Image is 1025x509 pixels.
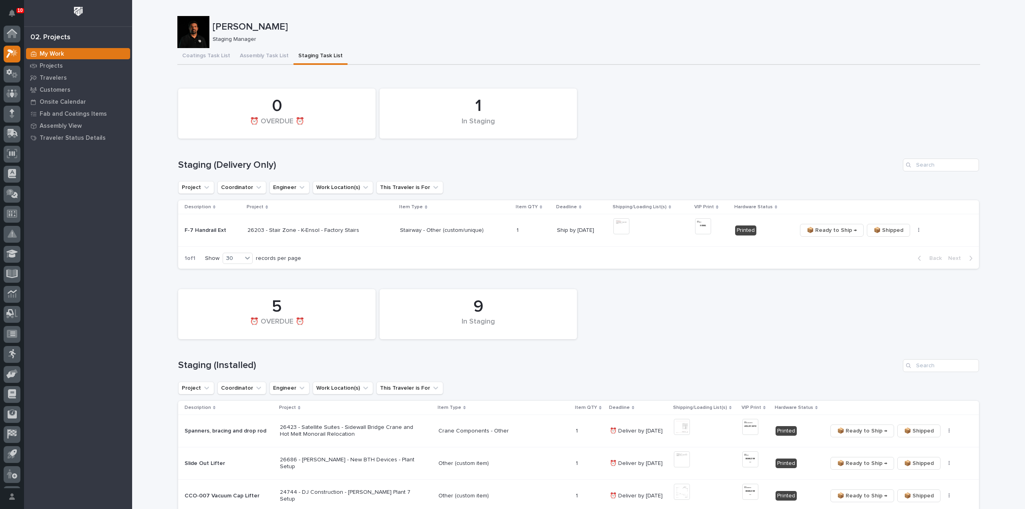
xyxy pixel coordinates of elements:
p: Deadline [609,403,630,412]
p: Traveler Status Details [40,135,106,142]
p: Travelers [40,74,67,82]
p: Description [185,203,211,211]
p: Shipping/Loading List(s) [613,203,667,211]
a: Onsite Calendar [24,96,132,108]
tr: Slide Out LifterSlide Out Lifter 26686 - [PERSON_NAME] - New BTH Devices - Plant SetupOther (cust... [178,447,979,479]
p: Customers [40,87,70,94]
img: Workspace Logo [71,4,86,19]
p: Crane Components - Other [438,428,570,435]
p: F-7 Handrail Ext [185,225,228,234]
h1: Staging (Installed) [178,360,900,371]
span: 📦 Shipped [904,459,934,468]
a: Assembly View [24,120,132,132]
p: 26203 - Stair Zone - K-Ensol - Factory Stairs [247,227,388,234]
p: 1 of 1 [178,249,202,268]
p: Shipping/Loading List(s) [673,403,727,412]
button: 📦 Shipped [867,224,910,237]
button: 📦 Shipped [897,457,941,470]
span: Back [925,255,942,262]
p: 26686 - [PERSON_NAME] - New BTH Devices - Plant Setup [280,457,420,470]
div: Printed [735,225,756,235]
p: Description [185,403,211,412]
a: Customers [24,84,132,96]
p: Fab and Coatings Items [40,111,107,118]
p: ⏰ Deliver by [DATE] [610,428,667,435]
button: 📦 Ready to Ship → [830,457,894,470]
div: 9 [393,297,563,317]
div: 1 [393,96,563,116]
p: Item QTY [516,203,538,211]
p: Item Type [399,203,423,211]
p: Slide Out Lifter [185,459,227,467]
button: Assembly Task List [235,48,293,65]
p: Deadline [556,203,577,211]
div: ⏰ OVERDUE ⏰ [192,117,362,134]
p: [PERSON_NAME] [213,21,977,33]
div: ⏰ OVERDUE ⏰ [192,318,362,334]
p: ⏰ Deliver by [DATE] [610,493,667,499]
p: Stairway - Other (custom/unique) [400,227,510,234]
h1: Staging (Delivery Only) [178,159,900,171]
p: Item QTY [575,403,597,412]
button: Staging Task List [293,48,348,65]
a: My Work [24,48,132,60]
button: 📦 Ready to Ship → [830,425,894,437]
span: 📦 Ready to Ship → [837,426,887,436]
button: Coatings Task List [177,48,235,65]
div: Printed [776,459,797,469]
button: Project [178,181,214,194]
p: Item Type [438,403,461,412]
p: VIP Print [694,203,714,211]
p: Other (custom item) [438,493,570,499]
button: Coordinator [217,382,266,394]
a: Projects [24,60,132,72]
button: Next [945,255,979,262]
button: This Traveler is For [376,181,443,194]
p: 24744 - DJ Construction - [PERSON_NAME] Plant 7 Setup [280,489,420,503]
p: 1 [576,426,579,435]
p: records per page [256,255,301,262]
p: Hardware Status [775,403,813,412]
p: 1 [576,491,579,499]
span: 📦 Ready to Ship → [837,459,887,468]
button: Engineer [269,382,310,394]
input: Search [903,159,979,171]
a: Travelers [24,72,132,84]
button: This Traveler is For [376,382,443,394]
p: VIP Print [742,403,761,412]
p: Onsite Calendar [40,99,86,106]
a: Traveler Status Details [24,132,132,144]
span: 📦 Ready to Ship → [807,225,857,235]
p: Assembly View [40,123,82,130]
div: 5 [192,297,362,317]
button: Work Location(s) [313,382,373,394]
div: Printed [776,426,797,436]
div: In Staging [393,117,563,134]
a: Fab and Coatings Items [24,108,132,120]
p: My Work [40,50,64,58]
div: Search [903,359,979,372]
p: Staging Manager [213,36,974,43]
button: 📦 Ready to Ship → [830,489,894,502]
p: Project [279,403,296,412]
p: Project [247,203,263,211]
p: ⏰ Deliver by [DATE] [610,460,667,467]
p: Ship by [DATE] [557,227,607,234]
tr: Spanners, bracing and drop rodSpanners, bracing and drop rod 26423 - Satellite Suites - Sidewall ... [178,414,979,447]
span: 📦 Ready to Ship → [837,491,887,501]
p: 10 [18,8,23,13]
button: 📦 Shipped [897,425,941,437]
button: Work Location(s) [313,181,373,194]
div: In Staging [393,318,563,334]
button: Project [178,382,214,394]
tr: F-7 Handrail ExtF-7 Handrail Ext 26203 - Stair Zone - K-Ensol - Factory StairsStairway - Other (c... [178,214,979,247]
div: Printed [776,491,797,501]
p: Show [205,255,219,262]
button: Notifications [4,5,20,22]
span: Next [948,255,966,262]
span: 📦 Shipped [904,491,934,501]
p: CCO-007 Vacuum Cap Lifter [185,491,261,499]
button: 📦 Ready to Ship → [800,224,864,237]
button: Back [911,255,945,262]
span: 📦 Shipped [874,225,903,235]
